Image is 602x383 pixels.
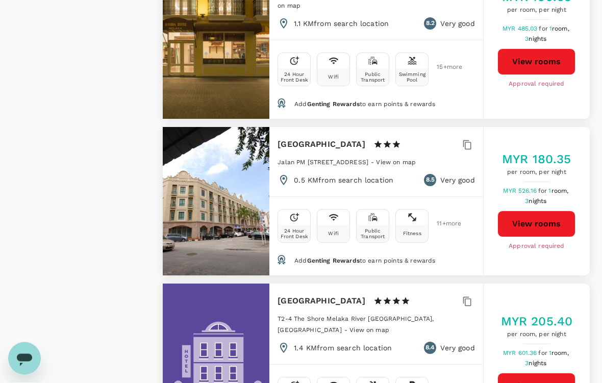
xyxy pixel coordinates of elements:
span: room, [551,350,569,357]
iframe: Button to launch messaging window [8,342,41,375]
span: View on map [376,159,416,166]
div: Fitness [403,231,421,237]
span: MYR 601.36 [503,350,539,357]
p: 0.5 KM from search location [294,175,393,186]
span: 3 [525,198,548,205]
div: Wifi [328,231,339,237]
p: Very good [440,343,474,353]
p: 1.4 KM from search location [294,343,392,353]
span: 15 + more [437,64,452,71]
span: MYR 526.16 [503,188,538,195]
span: 8.2 [426,19,435,29]
span: nights [529,360,546,367]
span: Genting Rewards [307,101,360,108]
span: 8.5 [426,175,435,186]
div: 24 Hour Front Desk [280,72,308,83]
span: per room, per night [502,168,571,178]
div: Swimming Pool [398,72,426,83]
span: - [344,327,349,334]
h6: [GEOGRAPHIC_DATA] [278,294,365,309]
span: 11 + more [437,221,452,227]
span: Genting Rewards [307,258,360,265]
span: for [539,25,549,33]
p: 1.1 KM from search location [294,19,389,29]
span: T2-4 The Shore Melaka River [GEOGRAPHIC_DATA], [GEOGRAPHIC_DATA] [278,316,434,334]
p: Very good [440,175,474,186]
span: View on map [349,327,389,334]
h6: [GEOGRAPHIC_DATA] [278,138,365,152]
span: 1 [549,25,571,33]
span: Add to earn points & rewards [294,258,435,265]
span: Approval required [509,242,565,252]
div: Public Transport [359,228,387,240]
button: View rooms [497,211,575,238]
span: room, [551,188,569,195]
div: Wifi [328,74,339,80]
span: MYR 485.03 [503,25,539,33]
span: 3 [525,360,548,367]
span: - [371,159,376,166]
span: 1 [549,350,570,357]
p: Very good [440,19,474,29]
span: Add to earn points & rewards [294,101,435,108]
span: 3 [525,36,548,43]
button: View rooms [497,49,575,75]
div: 24 Hour Front Desk [280,228,308,240]
span: nights [529,198,546,205]
span: room, [552,25,569,33]
div: Public Transport [359,72,387,83]
span: per room, per night [501,330,573,340]
h5: MYR 180.35 [502,151,571,168]
a: View on map [349,326,389,334]
a: View on map [376,158,416,166]
span: for [538,188,548,195]
span: Approval required [509,80,565,90]
span: nights [529,36,546,43]
h5: MYR 205.40 [501,314,573,330]
span: 1 [548,188,570,195]
span: 8.4 [425,343,435,353]
span: for [538,350,548,357]
span: Jalan PM [STREET_ADDRESS] [278,159,368,166]
span: per room, per night [502,6,572,16]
